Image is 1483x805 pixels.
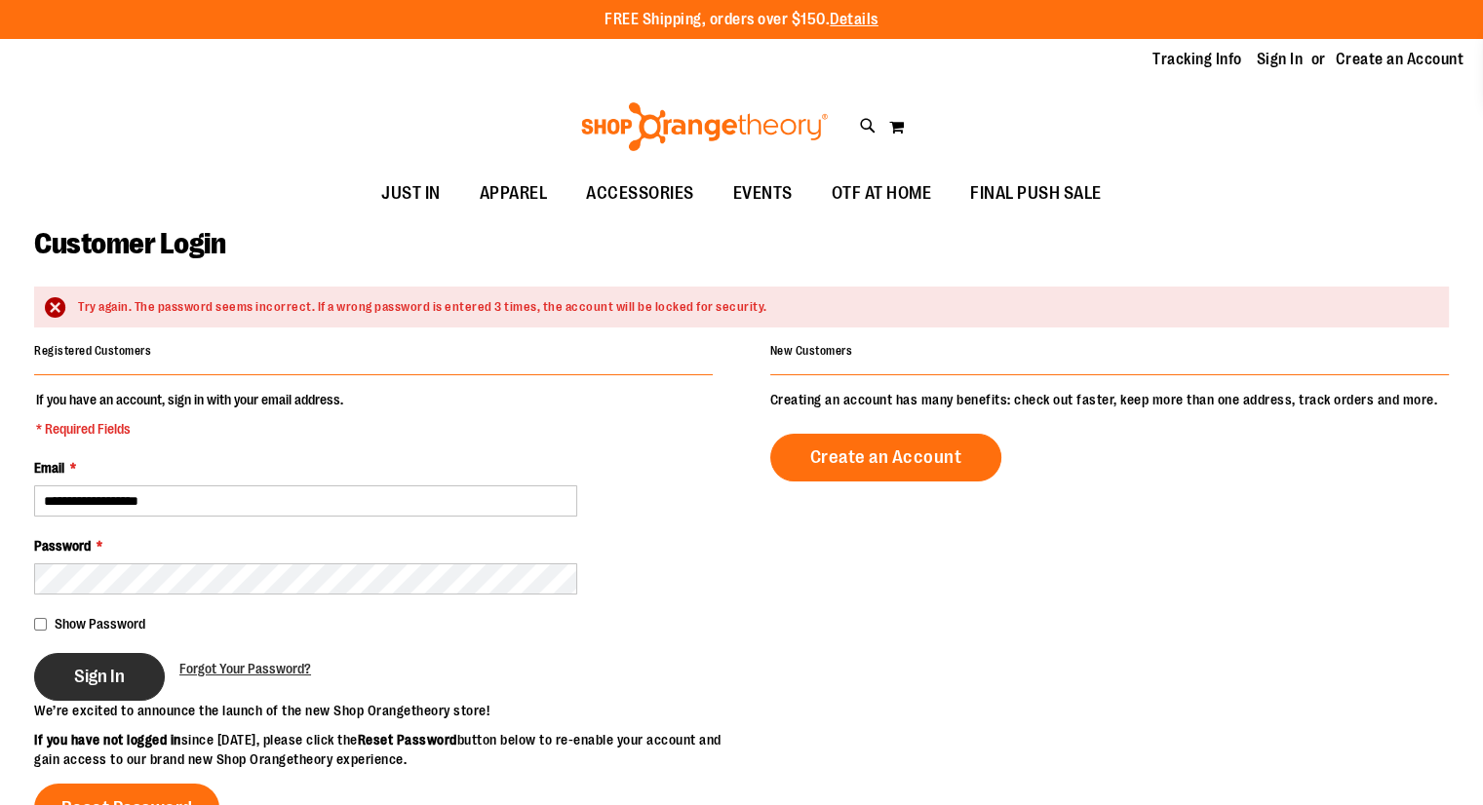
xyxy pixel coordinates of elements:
p: We’re excited to announce the launch of the new Shop Orangetheory store! [34,701,742,720]
span: OTF AT HOME [832,172,932,215]
span: Customer Login [34,227,225,260]
a: ACCESSORIES [566,172,714,216]
span: FINAL PUSH SALE [970,172,1102,215]
a: EVENTS [714,172,812,216]
strong: New Customers [770,344,853,358]
span: EVENTS [733,172,793,215]
span: Sign In [74,666,125,687]
span: Forgot Your Password? [179,661,311,676]
span: Password [34,538,91,554]
p: FREE Shipping, orders over $150. [605,9,878,31]
span: Email [34,460,64,476]
button: Sign In [34,653,165,701]
span: Create an Account [810,446,962,468]
a: Create an Account [1336,49,1464,70]
div: Try again. The password seems incorrect. If a wrong password is entered 3 times, the account will... [78,298,1429,317]
a: Tracking Info [1152,49,1242,70]
a: Details [830,11,878,28]
a: JUST IN [362,172,460,216]
span: ACCESSORIES [586,172,694,215]
img: Shop Orangetheory [578,102,831,151]
a: FINAL PUSH SALE [951,172,1121,216]
span: * Required Fields [36,419,343,439]
a: Forgot Your Password? [179,659,311,678]
a: OTF AT HOME [812,172,952,216]
legend: If you have an account, sign in with your email address. [34,390,345,439]
span: Show Password [55,616,145,632]
a: Sign In [1257,49,1304,70]
a: APPAREL [460,172,567,216]
strong: Registered Customers [34,344,151,358]
p: since [DATE], please click the button below to re-enable your account and gain access to our bran... [34,730,742,769]
strong: Reset Password [358,732,457,747]
strong: If you have not logged in [34,732,181,747]
p: Creating an account has many benefits: check out faster, keep more than one address, track orders... [770,390,1449,409]
span: JUST IN [381,172,441,215]
a: Create an Account [770,434,1002,481]
span: APPAREL [480,172,548,215]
